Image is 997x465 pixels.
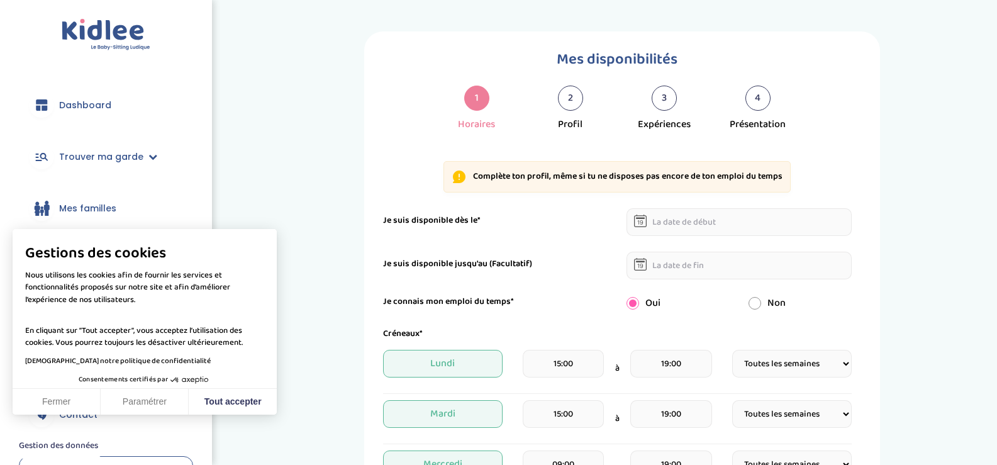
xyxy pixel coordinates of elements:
div: Oui [617,296,739,311]
div: 4 [745,86,771,111]
span: Trouver ma garde [59,150,143,164]
span: Lundi [383,350,503,378]
div: Expériences [638,117,691,132]
label: Je connais mon emploi du temps* [383,295,514,308]
button: Tout accepter [189,389,277,415]
a: Mes familles [19,186,193,231]
a: Contact [19,392,193,437]
span: à [615,412,620,425]
input: La date de fin [627,252,852,279]
span: Mes familles [59,202,116,215]
div: 2 [558,86,583,111]
p: Nous utilisons les cookies afin de fournir les services et fonctionnalités proposés sur notre sit... [25,269,264,306]
div: Présentation [730,117,786,132]
span: Gestions des cookies [25,244,264,263]
a: Dashboard [19,82,193,128]
input: heure de debut [523,400,604,428]
img: logo.svg [62,19,150,51]
label: Créneaux* [383,327,423,340]
p: Complète ton profil, même si tu ne disposes pas encore de ton emploi du temps [473,171,783,183]
span: Mardi [383,400,503,428]
svg: Axeptio [170,361,208,399]
div: Horaires [458,117,495,132]
span: Gestion des données [19,440,98,452]
span: Contact [59,408,97,422]
div: 1 [464,86,489,111]
label: Je suis disponible jusqu'au (Facultatif) [383,257,532,271]
span: Consentements certifiés par [79,376,168,383]
span: Dashboard [59,99,111,112]
button: Fermer le widget sans consentement [11,433,106,459]
span: à [615,362,620,375]
a: Trouver ma garde [19,134,193,179]
div: Profil [558,117,582,132]
input: heure de debut [523,350,604,378]
label: Je suis disponible dès le* [383,214,481,227]
button: Consentements certifiés par [72,372,217,388]
input: heure de fin [630,350,711,378]
button: Fermer [13,389,101,415]
input: La date de début [627,208,852,236]
div: 3 [652,86,677,111]
h1: Mes disponibilités [383,47,852,72]
p: En cliquant sur ”Tout accepter”, vous acceptez l’utilisation des cookies. Vous pourrez toujours l... [25,312,264,349]
div: Non [739,296,861,311]
input: heure de fin [630,400,711,428]
button: Paramétrer [101,389,189,415]
a: [DEMOGRAPHIC_DATA] notre politique de confidentialité [25,355,211,367]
